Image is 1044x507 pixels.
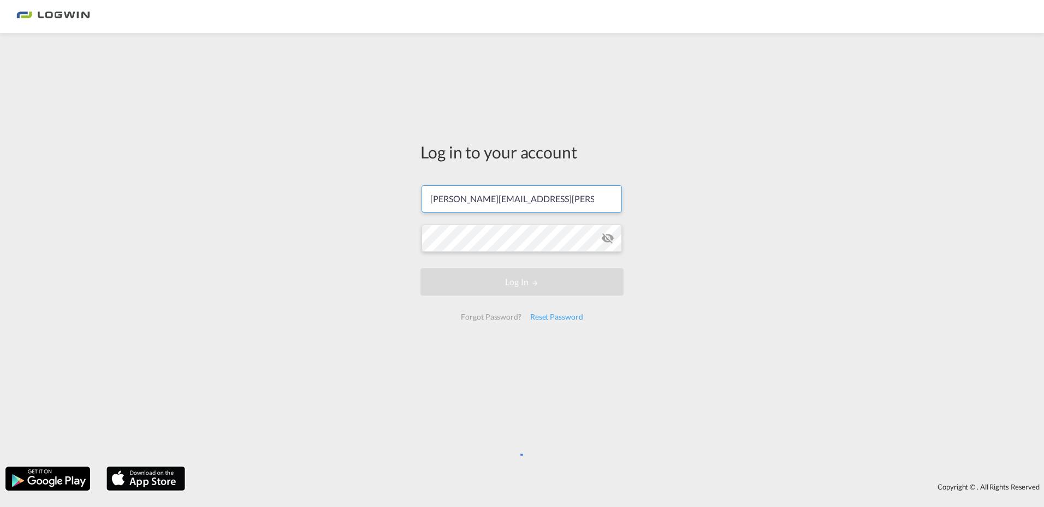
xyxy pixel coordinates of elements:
[456,307,525,327] div: Forgot Password?
[105,465,186,492] img: apple.png
[420,140,624,163] div: Log in to your account
[4,465,91,492] img: google.png
[16,4,90,29] img: bc73a0e0d8c111efacd525e4c8ad7d32.png
[422,185,622,213] input: Enter email/phone number
[191,477,1044,496] div: Copyright © . All Rights Reserved
[601,232,614,245] md-icon: icon-eye-off
[420,268,624,296] button: LOGIN
[526,307,588,327] div: Reset Password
